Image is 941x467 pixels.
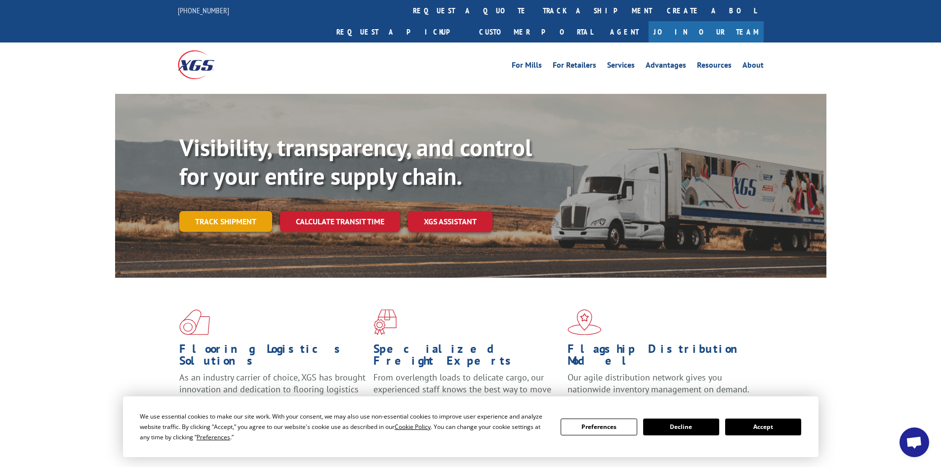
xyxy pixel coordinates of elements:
a: For Mills [512,61,542,72]
a: Agent [600,21,649,42]
a: Resources [697,61,732,72]
a: Services [607,61,635,72]
button: Decline [643,419,719,435]
button: Preferences [561,419,637,435]
p: From overlength loads to delicate cargo, our experienced staff knows the best way to move your fr... [373,372,560,416]
div: Open chat [900,427,929,457]
span: Cookie Policy [395,423,431,431]
a: Request a pickup [329,21,472,42]
span: As an industry carrier of choice, XGS has brought innovation and dedication to flooring logistics... [179,372,366,407]
a: Advantages [646,61,686,72]
h1: Flooring Logistics Solutions [179,343,366,372]
div: We use essential cookies to make our site work. With your consent, we may also use non-essential ... [140,411,549,442]
img: xgs-icon-flagship-distribution-model-red [568,309,602,335]
b: Visibility, transparency, and control for your entire supply chain. [179,132,532,191]
img: xgs-icon-focused-on-flooring-red [373,309,397,335]
button: Accept [725,419,801,435]
span: Our agile distribution network gives you nationwide inventory management on demand. [568,372,749,395]
a: About [742,61,764,72]
a: For Retailers [553,61,596,72]
a: Join Our Team [649,21,764,42]
a: Calculate transit time [280,211,400,232]
img: xgs-icon-total-supply-chain-intelligence-red [179,309,210,335]
a: [PHONE_NUMBER] [178,5,229,15]
h1: Specialized Freight Experts [373,343,560,372]
a: XGS ASSISTANT [408,211,492,232]
h1: Flagship Distribution Model [568,343,754,372]
span: Preferences [197,433,230,441]
div: Cookie Consent Prompt [123,396,818,457]
a: Customer Portal [472,21,600,42]
a: Track shipment [179,211,272,232]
